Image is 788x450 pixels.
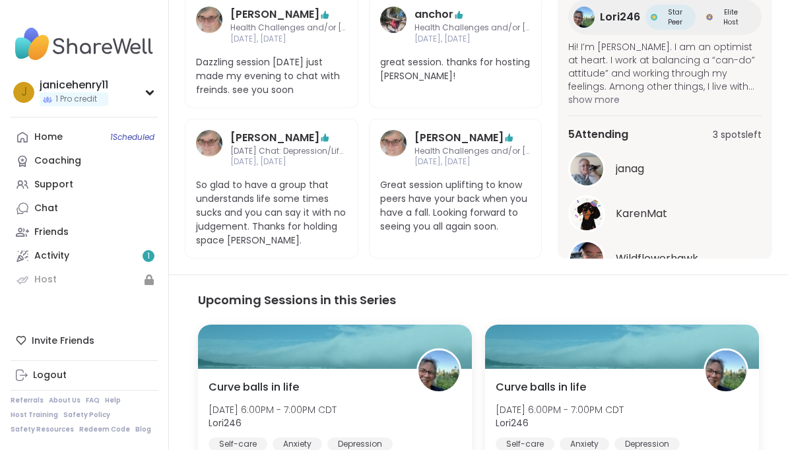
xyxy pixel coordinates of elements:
a: Help [105,396,121,405]
div: Chat [34,202,58,215]
a: Chat [11,197,158,220]
a: Support [11,173,158,197]
a: anchor [380,7,407,45]
a: Coaching [11,149,158,173]
span: Health Challenges and/or [MEDICAL_DATA] [414,146,531,157]
span: show more [568,93,762,106]
a: FAQ [86,396,100,405]
span: 3 spots left [713,128,762,142]
b: Lori246 [496,416,529,430]
img: Star Peer [651,14,657,20]
a: Safety Policy [63,410,110,420]
span: Hi! I’m [PERSON_NAME]. I am an optimist at heart. I work at balancing a “can-do” attitude” and wo... [568,40,762,93]
span: 1 Pro credit [55,94,97,105]
img: Lori246 [418,350,459,391]
div: Home [34,131,63,144]
div: Host [34,273,57,286]
span: great session. thanks for hosting [PERSON_NAME]! [380,55,531,83]
a: Redeem Code [79,425,130,434]
a: anchor [414,7,453,22]
span: 1 Scheduled [110,132,154,143]
span: Dazzling session [DATE] just made my evening to chat with freinds. see you soon [196,55,347,97]
img: Susan [196,7,222,33]
a: [PERSON_NAME] [414,130,504,146]
img: janag [570,152,603,185]
span: Star Peer [660,7,690,27]
a: Blog [135,425,151,434]
a: KarenMatKarenMat [568,195,762,232]
a: Susan [196,130,222,168]
a: [PERSON_NAME] [230,130,319,146]
div: Activity [34,249,69,263]
a: Activity1 [11,244,158,268]
a: janagjanag [568,150,762,187]
span: Curve balls in life [496,379,586,395]
a: Friends [11,220,158,244]
img: ShareWell Nav Logo [11,21,158,67]
span: [DATE] Chat: Depression/Life Challenges [230,146,347,157]
a: Logout [11,364,158,387]
a: Host Training [11,410,58,420]
img: Lori246 [706,350,746,391]
span: [DATE], [DATE] [230,156,347,168]
div: Invite Friends [11,329,158,352]
a: [PERSON_NAME] [230,7,319,22]
a: Home1Scheduled [11,125,158,149]
div: janicehenry11 [40,78,108,92]
span: KarenMat [616,206,667,222]
div: Coaching [34,154,81,168]
div: Support [34,178,73,191]
a: Host [11,268,158,292]
span: [DATE], [DATE] [414,34,531,45]
span: So glad to have a group that understands life some times sucks and you can say it with no judgeme... [196,178,347,247]
div: Friends [34,226,69,239]
span: Great session uplifting to know peers have your back when you have a fall. Looking forward to see... [380,178,531,234]
span: Health Challenges and/or [MEDICAL_DATA] [414,22,531,34]
img: Lori246 [574,7,595,28]
span: Curve balls in life [209,379,299,395]
img: Susan [380,130,407,156]
span: [DATE], [DATE] [230,34,347,45]
span: [DATE], [DATE] [414,156,531,168]
a: Susan [380,130,407,168]
span: janag [616,161,644,177]
img: anchor [380,7,407,33]
h3: Upcoming Sessions in this Series [198,291,759,309]
img: KarenMat [570,197,603,230]
a: WildflowerhawkWildflowerhawk [568,240,762,277]
a: Susan [196,7,222,45]
span: Health Challenges and/or [MEDICAL_DATA] [230,22,347,34]
img: Wildflowerhawk [570,242,603,275]
b: Lori246 [209,416,242,430]
span: 5 Attending [568,127,628,143]
div: Logout [33,369,67,382]
a: Safety Resources [11,425,74,434]
span: Lori246 [600,9,640,25]
span: 1 [147,251,150,262]
a: Referrals [11,396,44,405]
img: Elite Host [706,14,713,20]
a: About Us [49,396,81,405]
img: Susan [196,130,222,156]
span: [DATE] 6:00PM - 7:00PM CDT [209,403,337,416]
span: [DATE] 6:00PM - 7:00PM CDT [496,403,624,416]
span: j [21,84,27,101]
span: Wildflowerhawk [616,251,698,267]
span: Elite Host [715,7,746,27]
